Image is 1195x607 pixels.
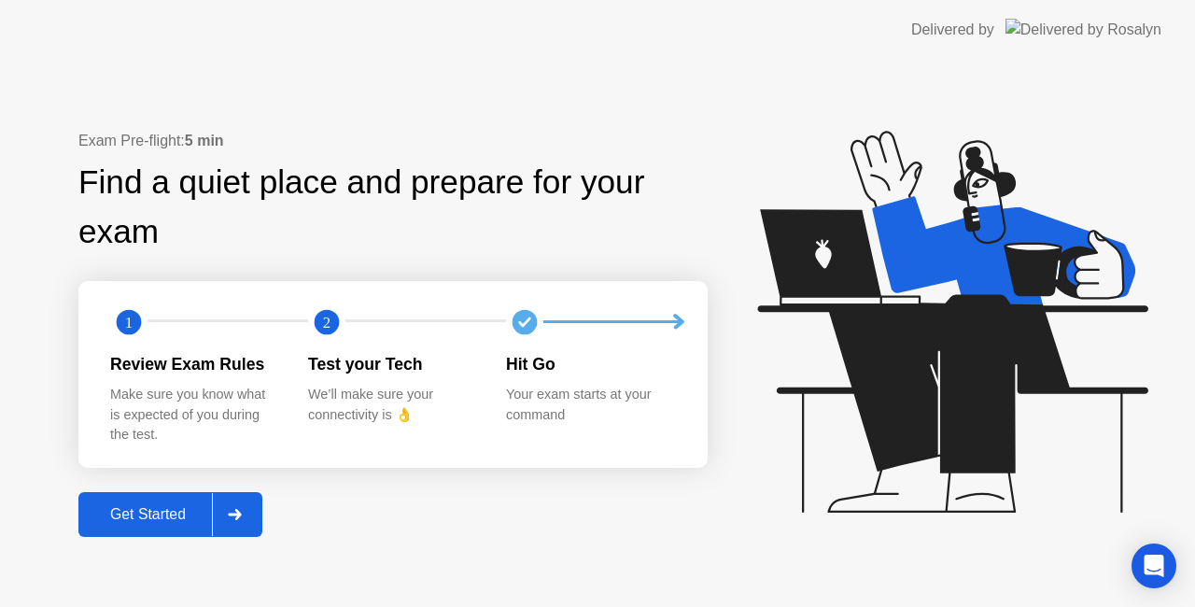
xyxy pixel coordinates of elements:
[911,19,994,41] div: Delivered by
[323,313,330,331] text: 2
[78,130,708,152] div: Exam Pre-flight:
[78,158,708,257] div: Find a quiet place and prepare for your exam
[185,133,224,148] b: 5 min
[308,352,476,376] div: Test your Tech
[78,492,262,537] button: Get Started
[506,352,674,376] div: Hit Go
[110,385,278,445] div: Make sure you know what is expected of you during the test.
[84,506,212,523] div: Get Started
[1005,19,1161,40] img: Delivered by Rosalyn
[110,352,278,376] div: Review Exam Rules
[125,313,133,331] text: 1
[308,385,476,425] div: We’ll make sure your connectivity is 👌
[506,385,674,425] div: Your exam starts at your command
[1132,543,1176,588] div: Open Intercom Messenger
